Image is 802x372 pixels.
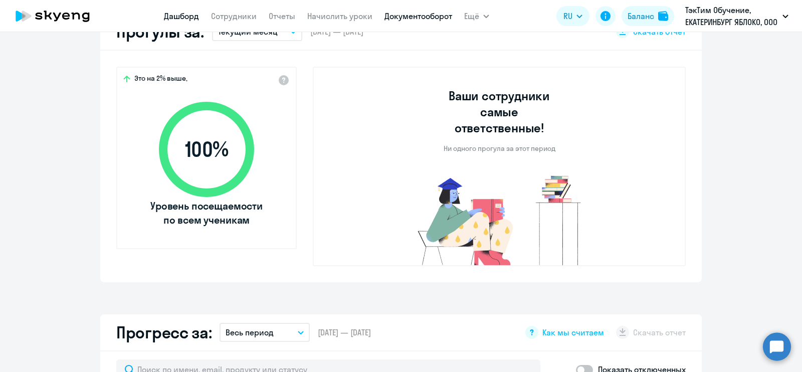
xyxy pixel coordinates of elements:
[116,322,212,342] h2: Прогресс за:
[685,4,778,28] p: ТэкТим Обучение, ЕКАТЕРИНБУРГ ЯБЛОКО, ООО
[318,327,371,338] span: [DATE] — [DATE]
[464,10,479,22] span: Ещё
[226,326,274,338] p: Весь период
[149,199,264,227] span: Уровень посещаемости по всем ученикам
[444,144,555,153] p: Ни одного прогула за этот период
[134,74,187,86] span: Это на 2% выше,
[399,173,600,265] img: no-truants
[164,11,199,21] a: Дашборд
[563,10,572,22] span: RU
[220,323,310,342] button: Весь период
[464,6,489,26] button: Ещё
[680,4,793,28] button: ТэкТим Обучение, ЕКАТЕРИНБУРГ ЯБЛОКО, ООО
[622,6,674,26] button: Балансbalance
[384,11,452,21] a: Документооборот
[307,11,372,21] a: Начислить уроки
[628,10,654,22] div: Баланс
[149,137,264,161] span: 100 %
[211,11,257,21] a: Сотрудники
[556,6,589,26] button: RU
[658,11,668,21] img: balance
[269,11,295,21] a: Отчеты
[542,327,604,338] span: Как мы считаем
[435,88,564,136] h3: Ваши сотрудники самые ответственные!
